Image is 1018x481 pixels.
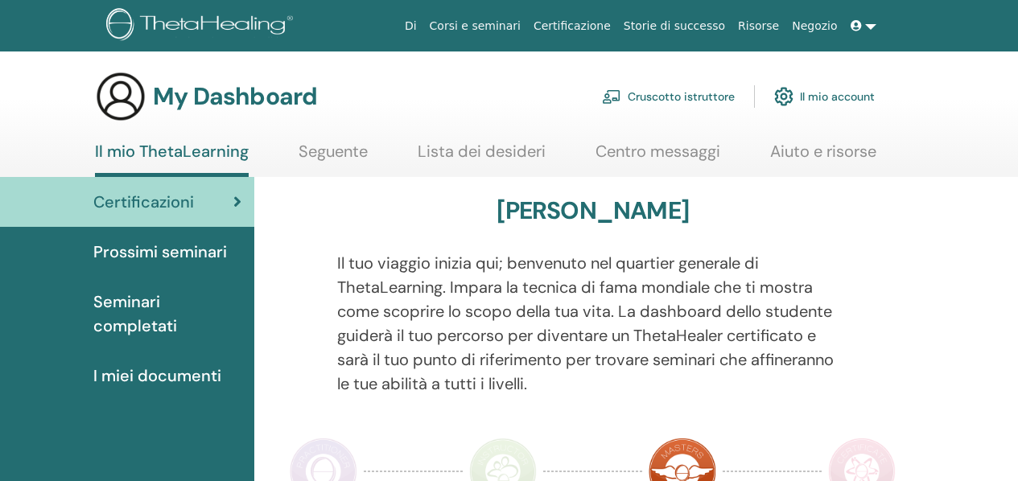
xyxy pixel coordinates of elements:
a: Il mio ThetaLearning [95,142,249,177]
h3: My Dashboard [153,82,317,111]
h3: [PERSON_NAME] [497,196,689,225]
a: Risorse [732,11,785,41]
img: chalkboard-teacher.svg [602,89,621,104]
span: Certificazioni [93,190,194,214]
a: Centro messaggi [596,142,720,173]
a: Cruscotto istruttore [602,79,735,114]
a: Certificazione [527,11,617,41]
a: Lista dei desideri [418,142,546,173]
a: Storie di successo [617,11,732,41]
a: Aiuto e risorse [770,142,876,173]
span: I miei documenti [93,364,221,388]
a: Il mio account [774,79,875,114]
a: Di [398,11,423,41]
img: logo.png [106,8,299,44]
p: Il tuo viaggio inizia qui; benvenuto nel quartier generale di ThetaLearning. Impara la tecnica di... [337,251,849,396]
span: Prossimi seminari [93,240,227,264]
span: Seminari completati [93,290,241,338]
img: cog.svg [774,83,793,110]
a: Seguente [299,142,368,173]
a: Corsi e seminari [423,11,527,41]
a: Negozio [785,11,843,41]
img: generic-user-icon.jpg [95,71,146,122]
